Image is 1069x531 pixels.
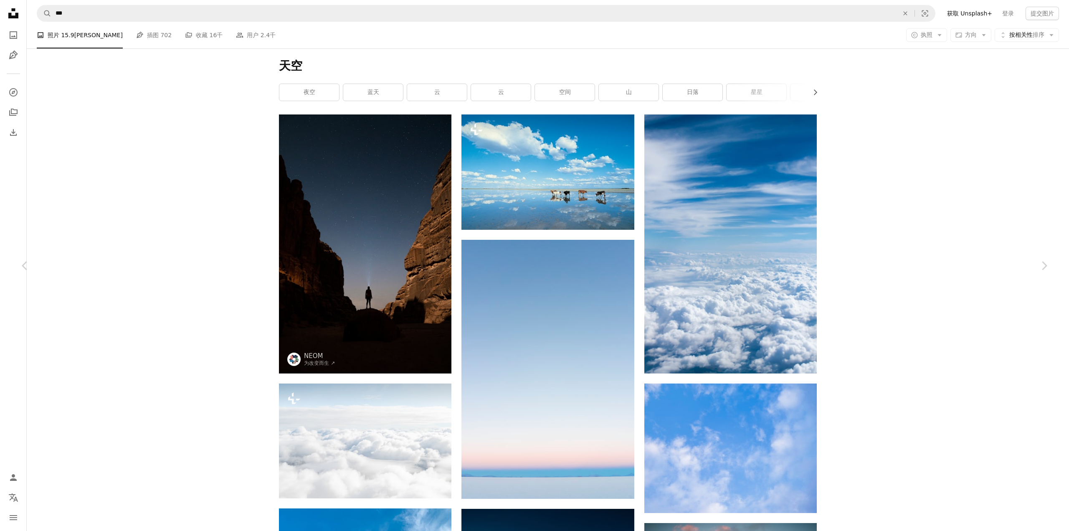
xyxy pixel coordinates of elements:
font: ↗ [331,360,335,366]
img: 蓝色晴朗的天空 [461,240,634,499]
a: 收藏 [5,104,22,121]
form: 在全站范围内查找视觉效果 [37,5,935,22]
font: 16千 [210,32,223,38]
button: 清除 [896,5,914,21]
a: 蓝天白云 [644,444,817,452]
a: 空间 [535,84,595,101]
a: 星星 [727,84,786,101]
font: 插图 [147,32,159,38]
button: 语言 [5,489,22,506]
a: 下一个 [1019,226,1069,306]
font: 山 [626,89,632,95]
a: 登录 / 注册 [5,469,22,486]
font: 登录 [1002,10,1014,17]
font: 收藏 [196,32,208,38]
a: 日落 [663,84,722,101]
img: 一个人站在夜晚的沙漠中央 [279,114,451,373]
font: 日落 [687,89,699,95]
a: NEOM [304,352,335,360]
a: 山 [599,84,659,101]
font: 2.4千 [261,32,276,38]
font: 天空 [279,59,302,73]
button: 按相关性排序 [995,28,1059,42]
a: 蓝天 [343,84,403,101]
button: 搜索 Unsplash [37,5,51,21]
font: NEOM [304,352,323,360]
a: 为改变而生 ↗ [304,360,335,366]
font: 排序 [1033,31,1044,38]
font: 空间 [559,89,571,95]
font: 星星 [751,89,762,95]
img: 前往 NEOM 的个人资料 [287,353,301,366]
a: 获取 Unsplash+ [942,7,997,20]
font: 按相关性 [1009,31,1033,38]
a: 探索 [5,84,22,101]
img: 从飞机上看到的云层 [279,384,451,498]
button: 提交图片 [1026,7,1059,20]
a: 插图 702 [136,22,172,48]
a: 收藏 16千 [185,22,223,48]
font: 夜空 [304,89,315,95]
a: 下载历史记录 [5,124,22,141]
a: 登录 [997,7,1019,20]
a: 云层之上的蓝天照片 [644,240,817,247]
a: 星系 [790,84,850,101]
img: 云层之上的蓝天照片 [644,114,817,373]
font: 执照 [921,31,932,38]
a: 插图 [5,47,22,64]
a: 云 [471,84,531,101]
button: 执照 [906,28,947,42]
button: 视觉搜索 [915,5,935,21]
a: 蓝色晴朗的天空 [461,366,634,373]
font: 为改变而生 [304,360,329,366]
img: 一群牛站在水中央 [461,114,634,230]
font: 获取 Unsplash+ [947,10,992,17]
a: 照片 [5,27,22,43]
font: 用户 [247,32,258,38]
a: 用户 2.4千 [236,22,276,48]
font: 提交图片 [1031,10,1054,17]
font: 云 [434,89,440,95]
a: 夜空 [279,84,339,101]
button: 向右滚动列表 [808,84,817,101]
font: 云 [498,89,504,95]
a: 一个人站在夜晚的沙漠中央 [279,240,451,247]
font: 方向 [965,31,977,38]
font: 702 [160,32,172,38]
a: 云 [407,84,467,101]
button: 方向 [950,28,991,42]
a: 一群牛站在水中央 [461,168,634,176]
button: 菜单 [5,509,22,526]
a: 从飞机上看到的云层 [279,437,451,445]
font: 蓝天 [367,89,379,95]
img: 蓝天白云 [644,384,817,513]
